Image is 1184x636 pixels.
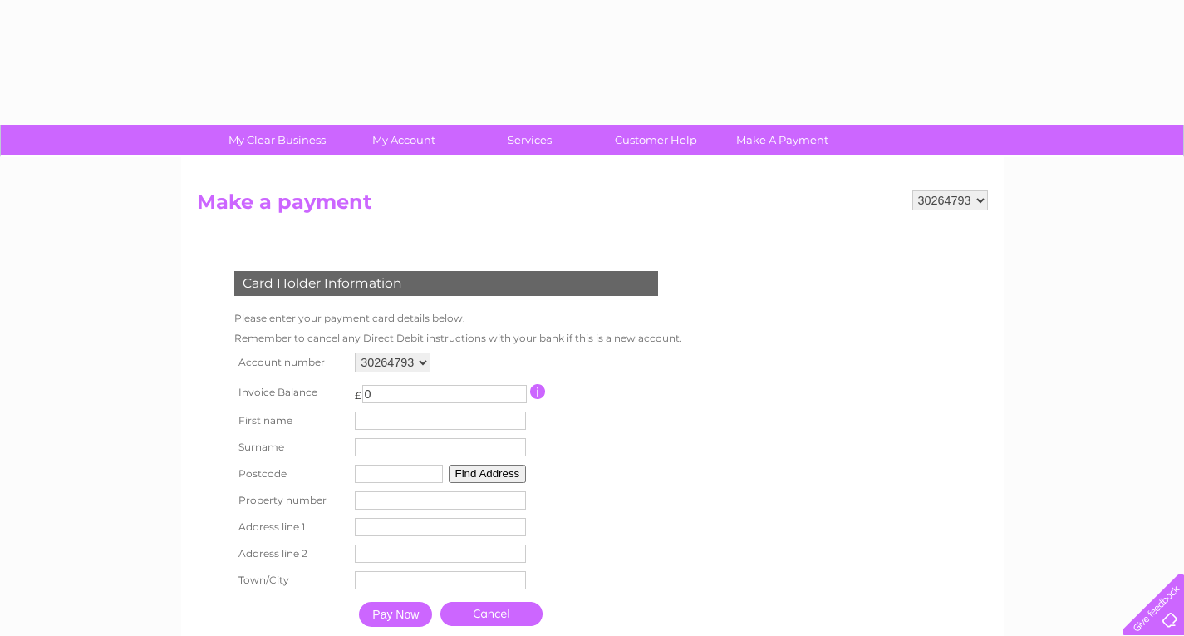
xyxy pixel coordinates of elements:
[230,461,351,487] th: Postcode
[230,567,351,594] th: Town/City
[355,381,361,402] td: £
[461,125,598,155] a: Services
[230,487,351,514] th: Property number
[530,384,546,399] input: Information
[714,125,851,155] a: Make A Payment
[230,434,351,461] th: Surname
[587,125,725,155] a: Customer Help
[230,540,351,567] th: Address line 2
[197,190,988,222] h2: Make a payment
[209,125,346,155] a: My Clear Business
[449,465,527,483] button: Find Address
[230,407,351,434] th: First name
[359,602,432,627] input: Pay Now
[440,602,543,626] a: Cancel
[335,125,472,155] a: My Account
[230,514,351,540] th: Address line 1
[230,308,686,328] td: Please enter your payment card details below.
[230,348,351,377] th: Account number
[230,328,686,348] td: Remember to cancel any Direct Debit instructions with your bank if this is a new account.
[234,271,658,296] div: Card Holder Information
[230,377,351,407] th: Invoice Balance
